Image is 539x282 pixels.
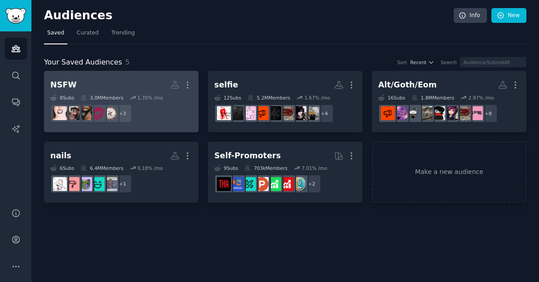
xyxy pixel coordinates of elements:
div: + 3 [113,104,132,123]
img: midwestemo [419,106,433,120]
img: TestMyApp [217,177,231,191]
img: GothFuckdolls [66,106,80,120]
img: Nails [53,177,67,191]
div: 2.97 % /mo [468,95,494,101]
span: 5 [125,58,130,66]
span: Saved [47,29,64,37]
img: Rawring20s [444,106,458,120]
a: Curated [74,26,102,44]
img: AltFashion [381,106,395,120]
img: GothStyle [267,106,281,120]
div: 6.4M Members [80,165,123,171]
div: Sort [398,59,407,65]
div: + 8 [479,104,498,123]
img: AltFashion [255,106,269,120]
div: 3.0M Members [80,95,123,101]
div: 8 Sub s [50,95,74,101]
img: selfpromotion [267,177,281,191]
img: betatests [230,177,243,191]
img: GummySearch logo [5,8,26,24]
a: Saved [44,26,67,44]
img: NailArt [66,177,80,191]
img: GoneMild [91,106,105,120]
span: Curated [77,29,99,37]
a: Trending [108,26,138,44]
img: Emo [406,106,420,120]
div: selfie [214,79,238,91]
a: selfie12Subs5.2MMembers1.67% /mo+4EmoFashionGothFashionEmoAltGothFashionGothStyleAltFashionCuteco... [208,71,362,132]
div: 12 Sub s [214,95,241,101]
img: BellyButtons [103,106,117,120]
img: EmoStyle [431,106,445,120]
div: + 2 [302,174,321,193]
img: gothmommiesgw [78,106,92,120]
input: Audience/Subreddit [460,57,526,67]
div: 1.70 % /mo [137,95,163,101]
div: Search [441,59,457,65]
img: EmoAltGothFashion [280,106,294,120]
div: nails [50,150,71,161]
a: New [491,8,526,23]
div: 0.18 % /mo [137,165,163,171]
img: DIYGelNails [91,177,105,191]
img: AppIdeas [292,177,306,191]
button: Recent [410,59,434,65]
div: 9 Sub s [214,165,238,171]
div: 7.01 % /mo [301,165,327,171]
a: NSFW8Subs3.0MMembers1.70% /mo+3BellyButtonsGoneMildgothmommiesgwGothFuckdollsgothsluts [44,71,199,132]
span: Trending [111,29,135,37]
div: + 4 [315,104,334,123]
div: Self-Promoters [214,150,281,161]
img: GothFashion [292,106,306,120]
img: gothgirlfashion [230,106,243,120]
span: Your Saved Audiences [44,57,122,68]
h2: Audiences [44,9,454,23]
img: Cutecore [242,106,256,120]
img: alphaandbetausers [242,177,256,191]
div: 1.8M Members [411,95,454,101]
span: Recent [410,59,426,65]
div: 16 Sub s [378,95,405,101]
img: EmoFashion [305,106,319,120]
img: EmoAltGothFashion [456,106,470,120]
a: Make a new audience [372,142,526,203]
img: ProductHunters [255,177,269,191]
div: 703k Members [244,165,287,171]
a: Self-Promoters9Subs703kMembers7.01% /mo+2AppIdeasyoutubepromotionselfpromotionProductHuntersalpha... [208,142,362,203]
img: Nailpolish [103,177,117,191]
a: nails6Subs6.4MMembers0.18% /mo+1NailpolishDIYGelNailsRedditLaqueristasNailArtNails [44,142,199,203]
div: Alt/Goth/Eom [378,79,437,91]
div: 6 Sub s [50,165,74,171]
div: 5.2M Members [247,95,290,101]
img: gothsluts [53,106,67,120]
img: altgirlselfies [469,106,483,120]
img: youtubepromotion [280,177,294,191]
img: alternativefashion [393,106,407,120]
a: Alt/Goth/Eom16Subs1.8MMembers2.97% /mo+8altgirlselfiesEmoAltGothFashionRawring20sEmoStylemidweste... [372,71,526,132]
div: + 1 [113,174,132,193]
img: RedditLaqueristas [78,177,92,191]
div: 1.67 % /mo [305,95,330,101]
a: Info [454,8,487,23]
img: outfitoftheday [217,106,231,120]
div: NSFW [50,79,77,91]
